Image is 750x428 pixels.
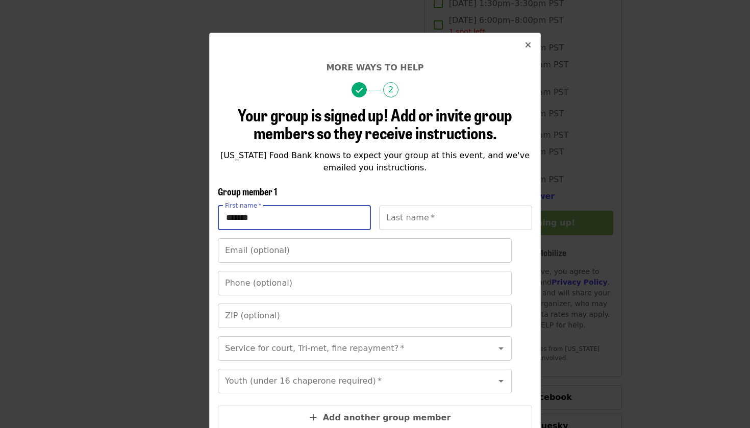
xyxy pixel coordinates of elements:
[516,33,540,58] button: Close
[379,206,532,230] input: Last name
[494,374,508,388] button: Open
[218,206,371,230] input: First name
[356,86,363,95] i: check icon
[218,185,277,198] span: Group member 1
[218,238,512,263] input: Email (optional)
[310,413,317,422] i: plus icon
[218,271,512,295] input: Phone (optional)
[383,82,398,97] span: 2
[326,63,423,72] span: More ways to help
[220,150,530,172] span: [US_STATE] Food Bank knows to expect your group at this event, and we've emailed you instructions.
[323,413,451,422] span: Add another group member
[238,103,512,144] span: Your group is signed up! Add or invite group members so they receive instructions.
[225,203,262,209] label: First name
[218,304,512,328] input: ZIP (optional)
[494,341,508,356] button: Open
[525,40,531,50] i: times icon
